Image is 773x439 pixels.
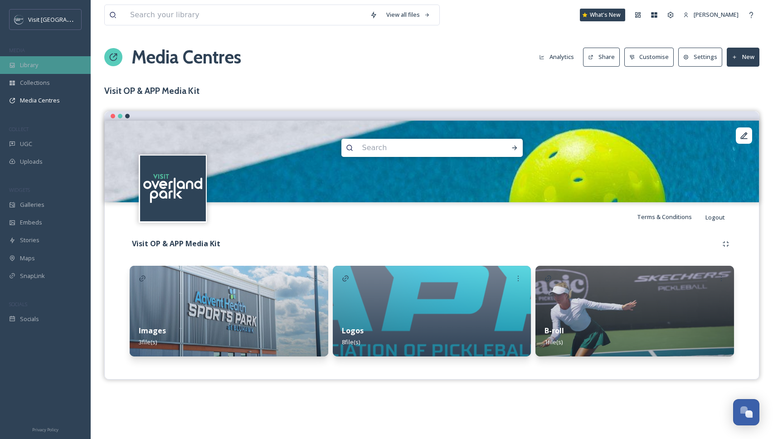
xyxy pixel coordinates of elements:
span: Uploads [20,157,43,166]
button: Analytics [535,48,579,66]
button: Share [583,48,620,66]
a: View all files [382,6,435,24]
span: Embeds [20,218,42,227]
img: 0b0059c6-3305-4b4f-9fb6-0eb8267f399a.jpg [535,266,734,356]
span: WIDGETS [9,186,30,193]
img: f9831a55-5d56-4a10-b55f-099878d6fe7f.jpg [130,266,328,356]
span: UGC [20,140,32,148]
span: SOCIALS [9,301,27,307]
span: Visit [GEOGRAPHIC_DATA] [28,15,98,24]
a: [PERSON_NAME] [679,6,743,24]
input: Search your library [126,5,365,25]
span: Maps [20,254,35,263]
span: Privacy Policy [32,427,58,433]
img: c3es6xdrejuflcaqpovn.png [140,156,206,221]
span: COLLECT [9,126,29,132]
strong: B-roll [545,326,564,336]
a: Customise [624,48,679,66]
span: Stories [20,236,39,244]
span: Galleries [20,200,44,209]
span: 1 file(s) [545,338,563,346]
a: Terms & Conditions [637,211,705,222]
span: 3 file(s) [139,338,157,346]
img: 1e0353bc-43b7-4375-177a-6f38038a5628.jpg [105,121,759,202]
a: Privacy Policy [32,424,58,434]
a: Media Centres [131,44,241,71]
a: Settings [678,48,727,66]
span: Terms & Conditions [637,213,692,221]
input: Search [358,138,482,158]
a: What's New [580,9,625,21]
span: Media Centres [20,96,60,105]
img: 4fbb00e6-d1d0-4001-8b24-ef1a41999706.jpg [333,266,531,356]
img: c3es6xdrejuflcaqpovn.png [15,15,24,24]
strong: Images [139,326,166,336]
h3: Visit OP & APP Media Kit [104,84,759,98]
button: Customise [624,48,674,66]
span: Library [20,61,38,69]
span: Logout [705,213,725,221]
a: Analytics [535,48,583,66]
strong: Logos [342,326,364,336]
span: MEDIA [9,47,25,54]
button: Settings [678,48,722,66]
span: 8 file(s) [342,338,360,346]
strong: Visit OP & APP Media Kit [132,239,220,249]
button: Open Chat [733,399,759,425]
span: [PERSON_NAME] [694,10,739,19]
span: Collections [20,78,50,87]
span: Socials [20,315,39,323]
button: New [727,48,759,66]
span: SnapLink [20,272,45,280]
